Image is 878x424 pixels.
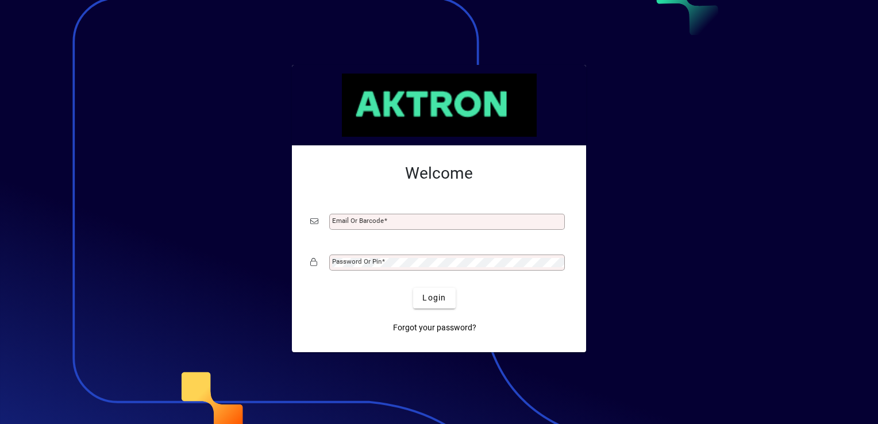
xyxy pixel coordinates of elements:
[393,322,476,334] span: Forgot your password?
[413,288,455,309] button: Login
[388,318,481,338] a: Forgot your password?
[422,292,446,304] span: Login
[332,257,382,265] mat-label: Password or Pin
[310,164,568,183] h2: Welcome
[332,217,384,225] mat-label: Email or Barcode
